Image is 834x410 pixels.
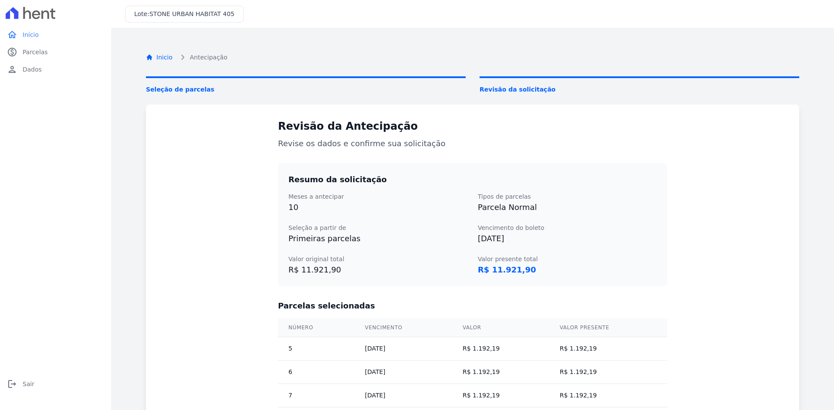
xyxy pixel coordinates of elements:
dd: Primeiras parcelas [288,233,467,244]
nav: Progress [146,76,799,94]
dd: R$ 11.921,90 [288,264,467,276]
td: R$ 1.192,19 [549,337,667,361]
dt: Valor original total [288,255,467,264]
dd: R$ 11.921,90 [478,264,657,276]
td: R$ 1.192,19 [452,384,549,407]
i: paid [7,47,17,57]
dt: Valor presente total [478,255,657,264]
td: R$ 1.192,19 [549,361,667,384]
dt: Meses a antecipar [288,192,467,201]
a: paidParcelas [3,43,108,61]
span: Dados [23,65,42,74]
dt: Tipos de parcelas [478,192,657,201]
span: Seleção de parcelas [146,85,466,94]
h1: Revisão da Antecipação [278,118,667,134]
td: R$ 1.192,19 [452,337,549,361]
th: Valor presente [549,318,667,337]
span: STONE URBAN HABITAT 405 [149,10,235,17]
td: 7 [278,384,354,407]
a: logoutSair [3,375,108,393]
dd: [DATE] [478,233,657,244]
td: R$ 1.192,19 [549,384,667,407]
i: person [7,64,17,75]
td: 5 [278,337,354,361]
span: Revisão da solicitação [480,85,799,94]
dt: Vencimento do boleto [478,223,657,233]
span: Antecipação [190,53,227,62]
td: R$ 1.192,19 [452,361,549,384]
span: Início [23,30,39,39]
h3: Resumo da solicitação [288,174,657,185]
h2: Revise os dados e confirme sua solicitação [278,138,667,149]
span: Parcelas [23,48,48,56]
td: [DATE] [354,361,452,384]
i: home [7,30,17,40]
span: Sair [23,380,34,388]
td: 6 [278,361,354,384]
dt: Seleção a partir de [288,223,467,233]
a: personDados [3,61,108,78]
td: [DATE] [354,337,452,361]
th: Valor [452,318,549,337]
dd: Parcela Normal [478,201,657,213]
dd: 10 [288,201,467,213]
td: [DATE] [354,384,452,407]
a: homeInício [3,26,108,43]
h3: Parcelas selecionadas [278,300,667,312]
th: Vencimento [354,318,452,337]
h3: Lote: [134,10,235,19]
a: Inicio [146,53,172,62]
nav: Breadcrumb [146,52,799,62]
th: Número [278,318,354,337]
i: logout [7,379,17,389]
